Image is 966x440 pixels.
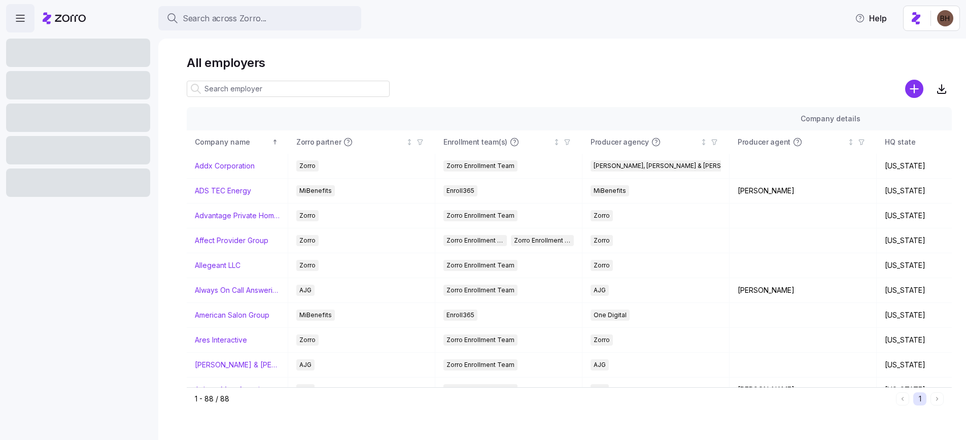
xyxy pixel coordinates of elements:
span: Zorro Enrollment Team [446,334,514,346]
td: [PERSON_NAME] [730,179,877,204]
span: Help [855,12,887,24]
span: [PERSON_NAME], [PERSON_NAME] & [PERSON_NAME] [594,160,753,172]
a: Ares Interactive [195,335,247,345]
span: Zorro [299,210,316,221]
span: Zorro Enrollment Team [446,235,504,246]
span: Zorro Enrollment Team [446,210,514,221]
td: [PERSON_NAME] [730,378,877,402]
span: AJG [299,359,312,370]
button: Previous page [896,392,909,405]
a: ADS TEC Energy [195,186,251,196]
th: Zorro partnerNot sorted [288,130,435,154]
a: Auburn Manufacturing [195,385,268,395]
span: MiBenefits [594,185,626,196]
span: Zorro Enrollment Team [446,260,514,271]
span: Zorro Enrollment Team [446,285,514,296]
span: Zorro Enrollment Team [446,384,514,395]
input: Search employer [187,81,390,97]
span: Zorro [299,160,316,172]
span: Zorro [594,334,610,346]
th: Enrollment team(s)Not sorted [435,130,582,154]
th: Company nameSorted ascending [187,130,288,154]
a: Always On Call Answering Service [195,285,280,295]
a: Affect Provider Group [195,235,268,246]
button: Next page [930,392,944,405]
h1: All employers [187,55,952,71]
button: 1 [913,392,926,405]
a: American Salon Group [195,310,269,320]
span: AJG [594,384,606,395]
span: Enrollment team(s) [443,137,507,147]
div: Company name [195,137,270,148]
span: Zorro Enrollment Team [446,359,514,370]
button: Search across Zorro... [158,6,361,30]
span: Zorro Enrollment Team [446,160,514,172]
span: Zorro [594,260,610,271]
span: Enroll365 [446,185,474,196]
span: Zorro Enrollment Experts [514,235,571,246]
span: AJG [299,285,312,296]
img: c3c218ad70e66eeb89914ccc98a2927c [937,10,953,26]
div: Not sorted [847,139,854,146]
span: AJG [594,359,606,370]
div: Sorted ascending [271,139,279,146]
span: Zorro [299,235,316,246]
th: Producer agencyNot sorted [582,130,730,154]
span: Producer agent [738,137,790,147]
div: 1 - 88 / 88 [195,394,892,404]
div: Not sorted [700,139,707,146]
span: Zorro partner [296,137,341,147]
button: Help [847,8,895,28]
td: [PERSON_NAME] [730,278,877,303]
span: Enroll365 [446,310,474,321]
span: Zorro [594,210,610,221]
a: Advantage Private Home Care [195,211,280,221]
span: Zorro [299,260,316,271]
div: Not sorted [553,139,560,146]
svg: add icon [905,80,923,98]
a: Allegeant LLC [195,260,240,270]
span: AJG [299,384,312,395]
span: Zorro [299,334,316,346]
a: [PERSON_NAME] & [PERSON_NAME]'s [195,360,280,370]
span: One Digital [594,310,627,321]
span: AJG [594,285,606,296]
a: Addx Corporation [195,161,255,171]
span: MiBenefits [299,185,332,196]
div: Not sorted [406,139,413,146]
span: Search across Zorro... [183,12,266,25]
span: Producer agency [591,137,649,147]
span: Zorro [594,235,610,246]
th: Producer agentNot sorted [730,130,877,154]
span: MiBenefits [299,310,332,321]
